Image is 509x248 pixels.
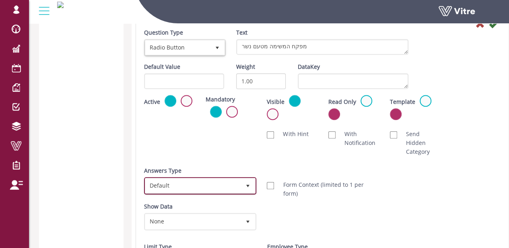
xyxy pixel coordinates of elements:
[398,130,439,156] label: Send Hidden Category
[267,131,274,138] input: With Hint
[390,97,415,106] label: Template
[267,97,284,106] label: Visible
[328,97,356,106] label: Read Only
[144,202,173,211] label: Show Data
[206,95,235,104] label: Mandatory
[145,40,210,55] span: Radio Button
[236,28,247,37] label: Text
[144,97,160,106] label: Active
[236,39,408,55] textarea: מפקח המשימה מטעם נשר
[241,178,255,193] span: select
[57,2,64,8] img: 40d9aad5-a737-4999-9f13-b3f23ddca12b.png
[144,62,180,71] label: Default Value
[390,131,397,138] input: Send Hidden Category
[144,28,183,37] label: Question Type
[328,131,336,138] input: With Notification
[241,214,255,229] span: select
[210,40,225,55] span: select
[144,166,181,175] label: Answers Type
[145,214,241,229] span: None
[236,62,255,71] label: Weight
[336,130,378,147] label: With Notification
[275,130,308,138] label: With Hint
[275,180,377,198] label: Form Context (limited to 1 per form)
[267,182,274,189] input: Form Context (limited to 1 per form)
[145,178,241,193] span: Default
[298,62,320,71] label: DataKey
